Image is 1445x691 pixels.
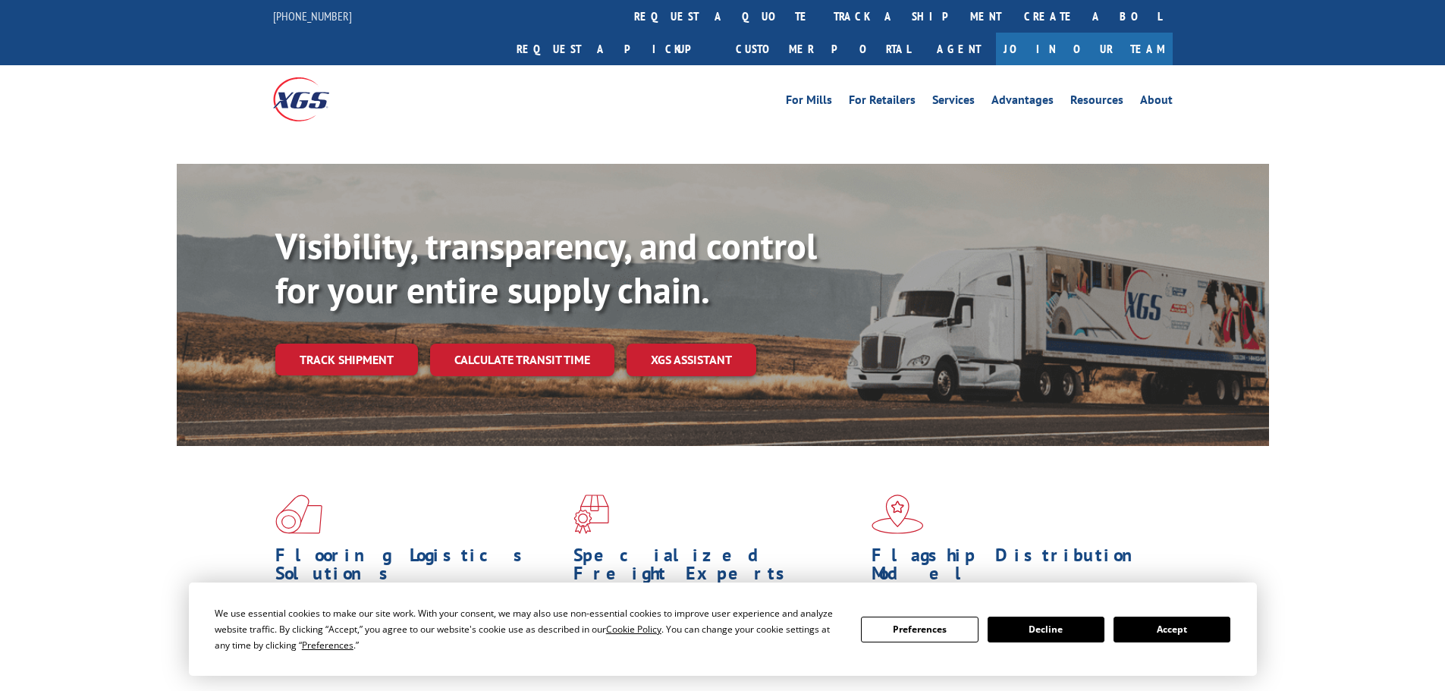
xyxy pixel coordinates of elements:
[1070,94,1123,111] a: Resources
[275,222,817,313] b: Visibility, transparency, and control for your entire supply chain.
[872,546,1158,590] h1: Flagship Distribution Model
[849,94,916,111] a: For Retailers
[275,546,562,590] h1: Flooring Logistics Solutions
[275,495,322,534] img: xgs-icon-total-supply-chain-intelligence-red
[273,8,352,24] a: [PHONE_NUMBER]
[724,33,922,65] a: Customer Portal
[996,33,1173,65] a: Join Our Team
[988,617,1104,642] button: Decline
[932,94,975,111] a: Services
[872,495,924,534] img: xgs-icon-flagship-distribution-model-red
[275,344,418,375] a: Track shipment
[302,639,353,652] span: Preferences
[627,344,756,376] a: XGS ASSISTANT
[573,546,860,590] h1: Specialized Freight Experts
[215,605,843,653] div: We use essential cookies to make our site work. With your consent, we may also use non-essential ...
[861,617,978,642] button: Preferences
[606,623,661,636] span: Cookie Policy
[922,33,996,65] a: Agent
[786,94,832,111] a: For Mills
[1140,94,1173,111] a: About
[189,583,1257,676] div: Cookie Consent Prompt
[1114,617,1230,642] button: Accept
[505,33,724,65] a: Request a pickup
[573,495,609,534] img: xgs-icon-focused-on-flooring-red
[430,344,614,376] a: Calculate transit time
[991,94,1054,111] a: Advantages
